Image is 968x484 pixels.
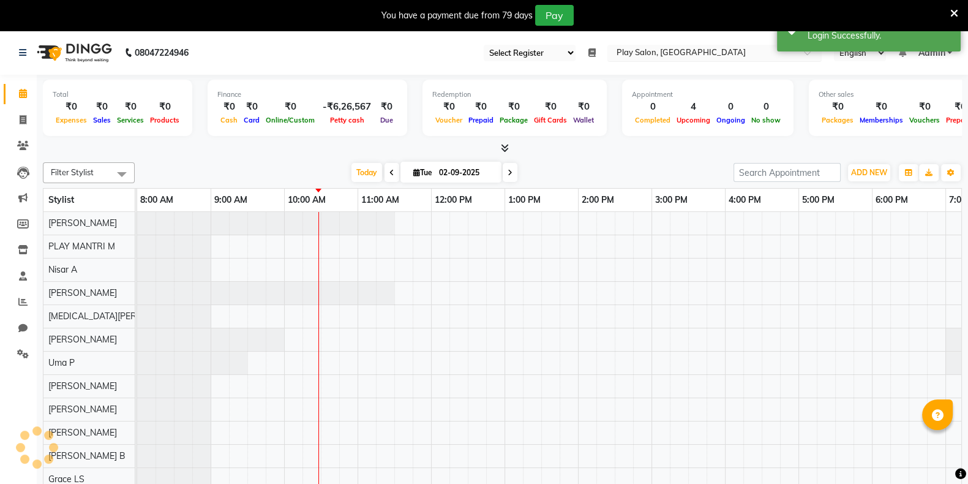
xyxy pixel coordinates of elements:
div: ₹0 [376,100,397,114]
img: logo [31,36,115,70]
span: [PERSON_NAME] B [48,450,126,461]
span: Uma P [48,357,75,368]
button: Pay [535,5,574,26]
span: [PERSON_NAME] [48,427,117,438]
span: Memberships [857,116,906,124]
span: PLAY MANTRI M [48,241,115,252]
a: 8:00 AM [137,191,176,209]
div: ₹0 [819,100,857,114]
div: Login Successfully. [808,29,951,42]
div: ₹0 [90,100,114,114]
span: [PERSON_NAME] [48,217,117,229]
span: [PERSON_NAME] [48,334,117,345]
span: Stylist [48,194,74,205]
span: Petty cash [327,116,367,124]
span: Admin [918,47,945,59]
span: Wallet [570,116,597,124]
span: ADD NEW [851,168,887,177]
span: Filter Stylist [51,167,94,177]
a: 2:00 PM [579,191,617,209]
a: 1:00 PM [505,191,544,209]
div: ₹0 [432,100,465,114]
b: 08047224946 [135,36,189,70]
div: Appointment [632,89,784,100]
span: Packages [819,116,857,124]
span: [PERSON_NAME] [48,287,117,298]
div: 0 [713,100,748,114]
span: Vouchers [906,116,943,124]
span: Cash [217,116,241,124]
span: Card [241,116,263,124]
a: 9:00 AM [211,191,250,209]
span: Ongoing [713,116,748,124]
div: 0 [632,100,673,114]
div: ₹0 [857,100,906,114]
span: Sales [90,116,114,124]
div: Redemption [432,89,597,100]
div: ₹0 [147,100,182,114]
span: Nisar A [48,264,77,275]
span: [PERSON_NAME] [48,380,117,391]
span: Gift Cards [531,116,570,124]
div: -₹6,26,567 [318,100,376,114]
span: Online/Custom [263,116,318,124]
span: Due [377,116,396,124]
a: 4:00 PM [726,191,764,209]
div: Total [53,89,182,100]
div: 4 [673,100,713,114]
span: [PERSON_NAME] [48,404,117,415]
span: Prepaid [465,116,497,124]
a: 6:00 PM [872,191,911,209]
button: ADD NEW [848,164,890,181]
div: ₹0 [217,100,241,114]
span: Expenses [53,116,90,124]
span: Upcoming [673,116,713,124]
div: ₹0 [114,100,147,114]
span: Tue [410,168,435,177]
a: 10:00 AM [285,191,329,209]
div: Finance [217,89,397,100]
input: Search Appointment [734,163,841,182]
div: ₹0 [497,100,531,114]
span: [MEDICAL_DATA][PERSON_NAME] [48,311,186,322]
span: Products [147,116,182,124]
span: No show [748,116,784,124]
a: 5:00 PM [799,191,838,209]
div: 0 [748,100,784,114]
input: 2025-09-02 [435,164,497,182]
div: ₹0 [570,100,597,114]
div: ₹0 [263,100,318,114]
div: You have a payment due from 79 days [381,9,533,22]
a: 3:00 PM [652,191,691,209]
span: Today [351,163,382,182]
span: Services [114,116,147,124]
span: Completed [632,116,673,124]
span: Voucher [432,116,465,124]
div: ₹0 [53,100,90,114]
div: ₹0 [531,100,570,114]
div: ₹0 [241,100,263,114]
div: ₹0 [465,100,497,114]
span: Package [497,116,531,124]
a: 12:00 PM [432,191,475,209]
div: ₹0 [906,100,943,114]
a: 11:00 AM [358,191,402,209]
